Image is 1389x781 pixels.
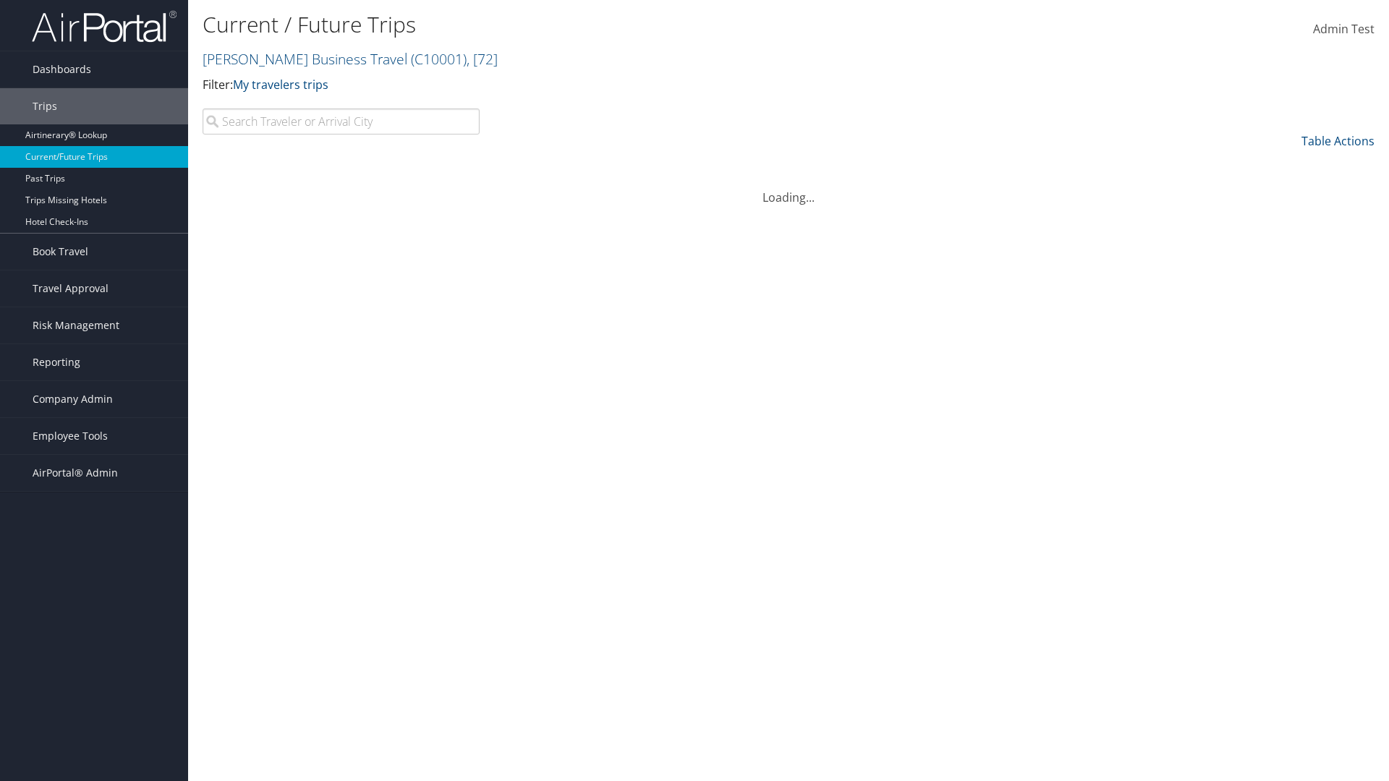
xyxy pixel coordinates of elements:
[33,51,91,88] span: Dashboards
[32,9,177,43] img: airportal-logo.png
[33,344,80,380] span: Reporting
[33,270,109,307] span: Travel Approval
[203,171,1375,206] div: Loading...
[33,88,57,124] span: Trips
[33,455,118,491] span: AirPortal® Admin
[411,49,467,69] span: ( C10001 )
[203,108,480,135] input: Search Traveler or Arrival City
[467,49,498,69] span: , [ 72 ]
[1301,133,1375,149] a: Table Actions
[203,49,498,69] a: [PERSON_NAME] Business Travel
[1313,7,1375,52] a: Admin Test
[233,77,328,93] a: My travelers trips
[33,307,119,343] span: Risk Management
[203,76,984,95] p: Filter:
[203,9,984,40] h1: Current / Future Trips
[33,381,113,417] span: Company Admin
[1313,21,1375,37] span: Admin Test
[33,234,88,270] span: Book Travel
[33,418,108,454] span: Employee Tools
